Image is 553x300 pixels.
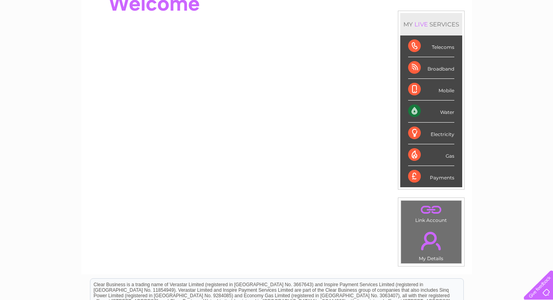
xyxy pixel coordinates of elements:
a: Blog [484,34,496,39]
div: Mobile [408,79,454,101]
div: Telecoms [408,35,454,57]
a: . [403,203,459,216]
a: Water [414,34,429,39]
a: . [403,227,459,255]
a: Telecoms [456,34,480,39]
div: MY SERVICES [400,13,462,35]
td: Link Account [401,200,462,225]
a: Log out [527,34,546,39]
td: My Details [401,225,462,264]
div: Electricity [408,123,454,144]
a: 0333 014 3131 [404,4,459,14]
div: Clear Business is a trading name of Verastar Limited (registered in [GEOGRAPHIC_DATA] No. 3667643... [90,4,463,38]
div: Payments [408,166,454,187]
div: LIVE [413,20,429,28]
a: Contact [501,34,520,39]
img: logo.png [19,20,60,45]
div: Broadband [408,57,454,79]
div: Gas [408,144,454,166]
a: Energy [434,34,451,39]
div: Water [408,101,454,122]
